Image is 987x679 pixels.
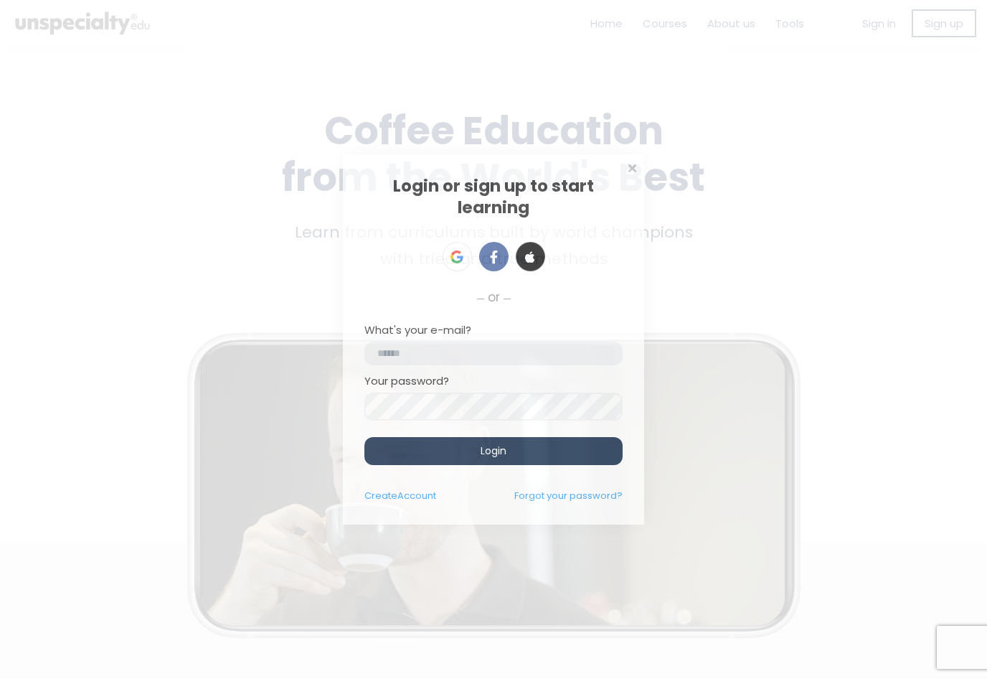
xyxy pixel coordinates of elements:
span: Account [397,489,436,502]
span: Login or sign up to start learning [393,174,594,219]
a: Forgot your password? [514,489,623,502]
a: CreateAccount [364,489,436,502]
span: or [488,288,500,306]
span: Login [481,444,506,459]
